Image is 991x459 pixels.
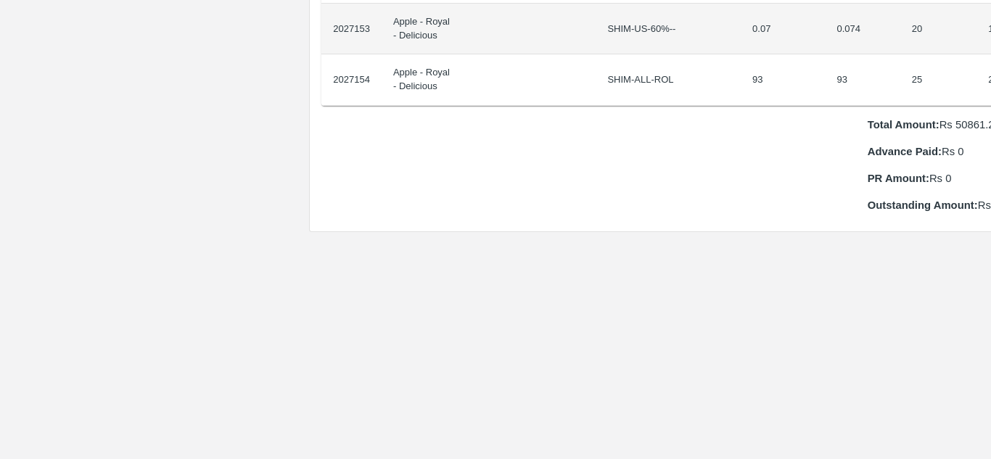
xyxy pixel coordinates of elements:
[382,54,464,105] td: Apple - Royal - Delicious
[825,54,900,105] td: 93
[868,173,929,184] b: PR Amount:
[321,4,382,54] td: 2027153
[596,54,741,105] td: SHIM-ALL-ROL
[900,54,977,105] td: 25
[825,4,900,54] td: 0.074
[321,54,382,105] td: 2027154
[868,146,942,157] b: Advance Paid:
[741,54,825,105] td: 93
[900,4,977,54] td: 20
[868,119,939,131] b: Total Amount:
[596,4,741,54] td: SHIM-US-60%--
[741,4,825,54] td: 0.07
[382,4,464,54] td: Apple - Royal - Delicious
[868,199,978,211] b: Outstanding Amount:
